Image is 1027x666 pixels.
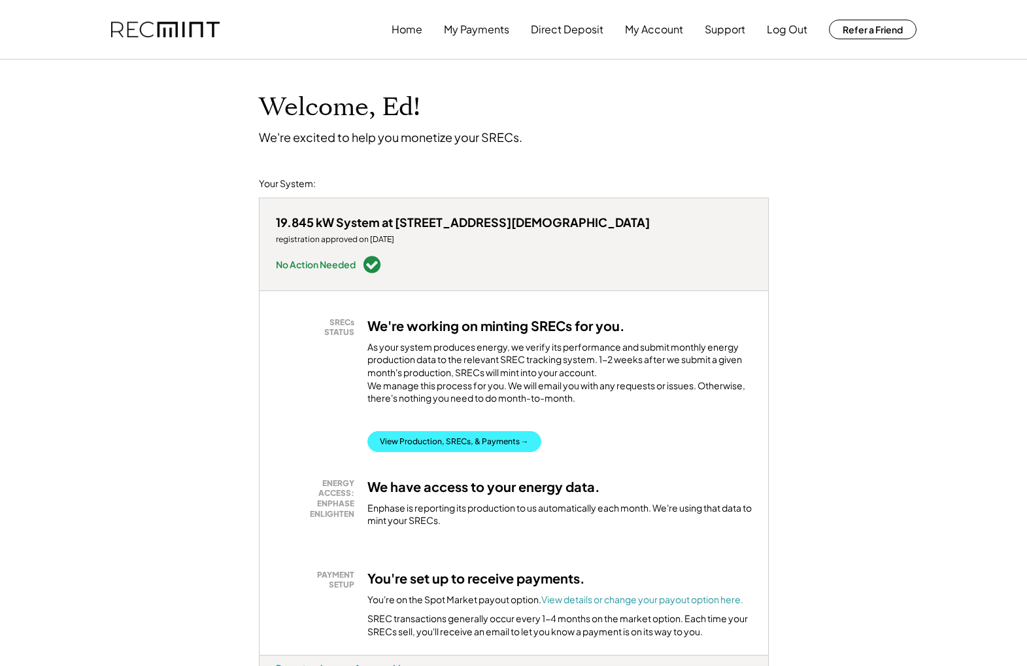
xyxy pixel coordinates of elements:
button: View Production, SRECs, & Payments → [367,431,541,452]
div: PAYMENT SETUP [282,570,354,590]
button: My Payments [444,16,509,43]
button: Home [392,16,422,43]
div: 19.845 kW System at [STREET_ADDRESS][DEMOGRAPHIC_DATA] [276,215,650,230]
div: As your system produces energy, we verify its performance and submit monthly energy production da... [367,341,752,412]
div: Enphase is reporting its production to us automatically each month. We're using that data to mint... [367,502,752,527]
h3: You're set up to receive payments. [367,570,585,587]
button: Refer a Friend [829,20,917,39]
a: View details or change your payout option here. [541,593,743,605]
div: SRECs STATUS [282,317,354,338]
img: recmint-logotype%403x.png [111,22,220,38]
div: We're excited to help you monetize your SRECs. [259,130,522,145]
h3: We're working on minting SRECs for you. [367,317,625,334]
div: Your System: [259,177,316,190]
div: No Action Needed [276,260,356,269]
h1: Welcome, Ed! [259,92,422,123]
button: Log Out [767,16,807,43]
div: ENERGY ACCESS: ENPHASE ENLIGHTEN [282,478,354,519]
h3: We have access to your energy data. [367,478,600,495]
button: Direct Deposit [531,16,603,43]
button: Support [705,16,745,43]
div: You're on the Spot Market payout option. [367,593,743,606]
div: registration approved on [DATE] [276,234,650,245]
button: My Account [625,16,683,43]
div: SREC transactions generally occur every 1-4 months on the market option. Each time your SRECs sel... [367,612,752,638]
